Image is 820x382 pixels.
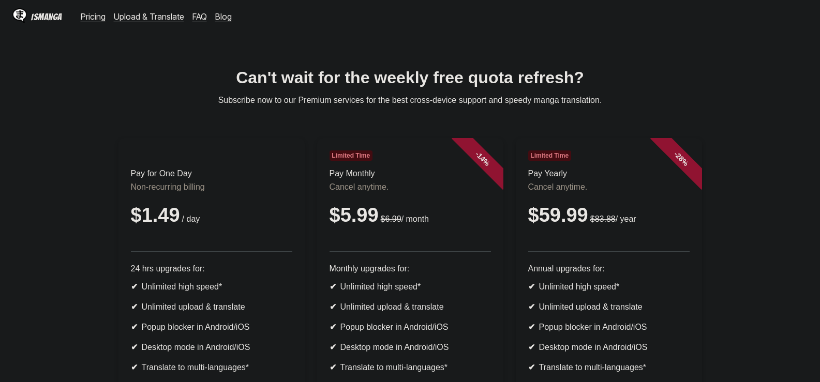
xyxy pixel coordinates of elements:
[131,322,292,332] li: Popup blocker in Android/iOS
[31,12,62,22] div: IsManga
[131,302,138,311] b: ✔
[330,204,491,226] div: $5.99
[131,342,292,352] li: Desktop mode in Android/iOS
[330,182,491,192] p: Cancel anytime.
[330,169,491,178] h3: Pay Monthly
[330,363,336,372] b: ✔
[330,264,491,273] p: Monthly upgrades for:
[330,282,491,292] li: Unlimited high speed*
[330,150,372,161] span: Limited Time
[131,204,292,226] div: $1.49
[131,182,292,192] p: Non-recurring billing
[528,282,690,292] li: Unlimited high speed*
[528,323,535,331] b: ✔
[590,215,616,223] s: $83.88
[330,343,336,352] b: ✔
[114,11,184,22] a: Upload & Translate
[330,323,336,331] b: ✔
[528,264,690,273] p: Annual upgrades for:
[528,182,690,192] p: Cancel anytime.
[131,282,292,292] li: Unlimited high speed*
[588,215,636,223] small: / year
[379,215,429,223] small: / month
[330,362,491,372] li: Translate to multi-languages*
[528,343,535,352] b: ✔
[131,343,138,352] b: ✔
[192,11,207,22] a: FAQ
[12,8,81,25] a: IsManga LogoIsManga
[528,363,535,372] b: ✔
[528,204,690,226] div: $59.99
[650,128,712,190] div: - 28 %
[528,322,690,332] li: Popup blocker in Android/iOS
[8,96,812,105] p: Subscribe now to our Premium services for the best cross-device support and speedy manga translat...
[131,323,138,331] b: ✔
[528,150,571,161] span: Limited Time
[131,302,292,312] li: Unlimited upload & translate
[330,302,336,311] b: ✔
[451,128,513,190] div: - 14 %
[215,11,232,22] a: Blog
[528,362,690,372] li: Translate to multi-languages*
[131,362,292,372] li: Translate to multi-languages*
[330,302,491,312] li: Unlimited upload & translate
[528,302,690,312] li: Unlimited upload & translate
[528,342,690,352] li: Desktop mode in Android/iOS
[330,322,491,332] li: Popup blocker in Android/iOS
[528,169,690,178] h3: Pay Yearly
[131,169,292,178] h3: Pay for One Day
[330,342,491,352] li: Desktop mode in Android/iOS
[81,11,106,22] a: Pricing
[131,363,138,372] b: ✔
[528,282,535,291] b: ✔
[12,8,27,23] img: IsManga Logo
[330,282,336,291] b: ✔
[381,215,401,223] s: $6.99
[8,68,812,87] h1: Can't wait for the weekly free quota refresh?
[180,215,200,223] small: / day
[131,264,292,273] p: 24 hrs upgrades for:
[131,282,138,291] b: ✔
[528,302,535,311] b: ✔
